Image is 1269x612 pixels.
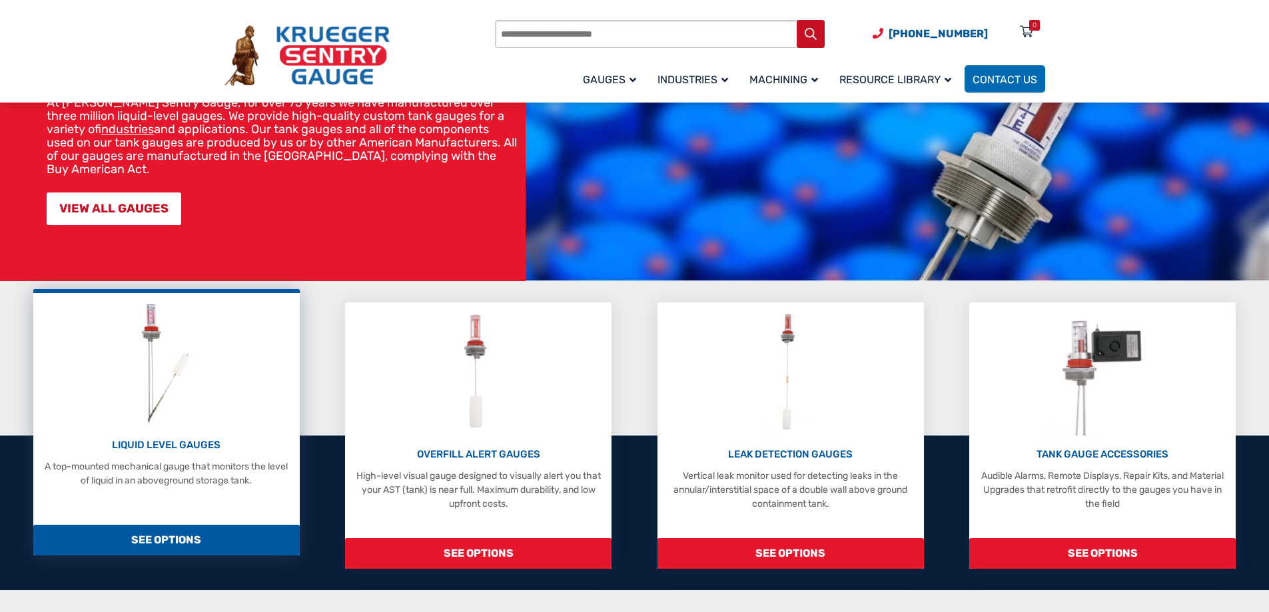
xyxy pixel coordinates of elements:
[649,63,741,95] a: Industries
[47,96,519,176] p: At [PERSON_NAME] Sentry Gauge, for over 75 years we have manufactured over three million liquid-l...
[583,73,636,86] span: Gauges
[449,309,508,436] img: Overfill Alert Gauges
[40,459,293,487] p: A top-mounted mechanical gauge that monitors the level of liquid in an aboveground storage tank.
[1049,309,1156,436] img: Tank Gauge Accessories
[976,447,1229,462] p: TANK GAUGE ACCESSORIES
[101,122,154,137] a: industries
[657,538,924,569] span: SEE OPTIONS
[965,65,1045,93] a: Contact Us
[973,73,1037,86] span: Contact Us
[969,302,1236,569] a: Tank Gauge Accessories TANK GAUGE ACCESSORIES Audible Alarms, Remote Displays, Repair Kits, and M...
[889,27,988,40] span: [PHONE_NUMBER]
[33,289,300,555] a: Liquid Level Gauges LIQUID LEVEL GAUGES A top-mounted mechanical gauge that monitors the level of...
[969,538,1236,569] span: SEE OPTIONS
[352,469,605,511] p: High-level visual gauge designed to visually alert you that your AST (tank) is near full. Maximum...
[33,525,300,555] span: SEE OPTIONS
[47,192,181,225] a: VIEW ALL GAUGES
[526,1,1269,281] img: bg_hero_bannerksentry
[664,469,917,511] p: Vertical leak monitor used for detecting leaks in the annular/interstitial space of a double wall...
[764,309,817,436] img: Leak Detection Gauges
[664,447,917,462] p: LEAK DETECTION GAUGES
[40,438,293,453] p: LIQUID LEVEL GAUGES
[575,63,649,95] a: Gauges
[976,469,1229,511] p: Audible Alarms, Remote Displays, Repair Kits, and Material Upgrades that retrofit directly to the...
[1033,20,1037,31] div: 0
[345,302,612,569] a: Overfill Alert Gauges OVERFILL ALERT GAUGES High-level visual gauge designed to visually alert yo...
[749,73,818,86] span: Machining
[839,73,951,86] span: Resource Library
[345,538,612,569] span: SEE OPTIONS
[131,300,201,426] img: Liquid Level Gauges
[831,63,965,95] a: Resource Library
[741,63,831,95] a: Machining
[657,73,728,86] span: Industries
[352,447,605,462] p: OVERFILL ALERT GAUGES
[657,302,924,569] a: Leak Detection Gauges LEAK DETECTION GAUGES Vertical leak monitor used for detecting leaks in the...
[873,25,988,42] a: Phone Number (920) 434-8860
[224,25,390,87] img: Krueger Sentry Gauge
